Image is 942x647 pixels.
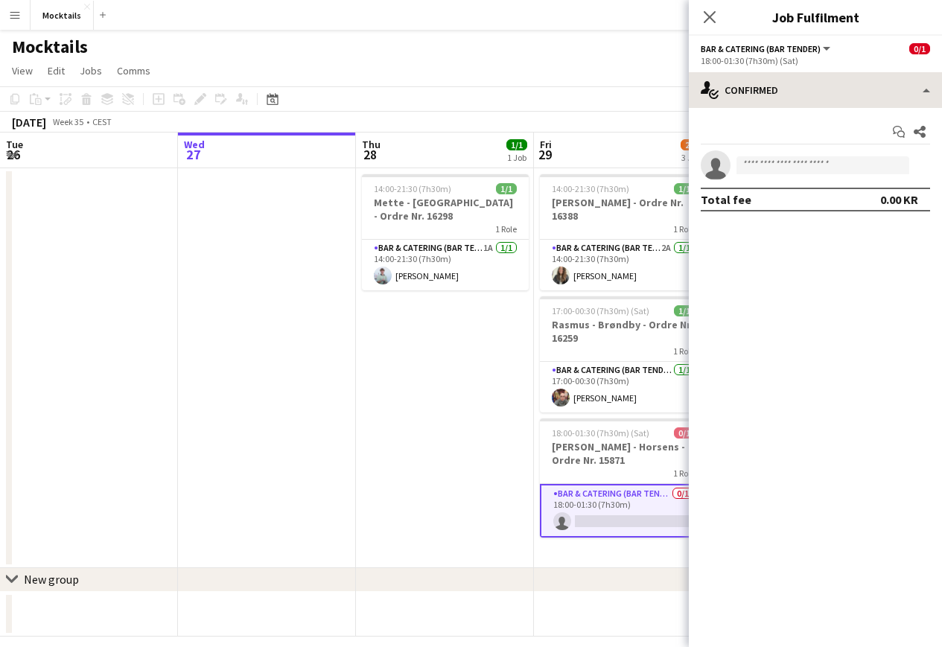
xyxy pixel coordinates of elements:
h3: [PERSON_NAME] - Ordre Nr. 16388 [540,196,707,223]
app-job-card: 17:00-00:30 (7h30m) (Sat)1/1Rasmus - Brøndby - Ordre Nr. 162591 RoleBar & Catering (Bar Tender)1/... [540,296,707,412]
span: 26 [4,146,23,163]
a: View [6,61,39,80]
span: Wed [184,138,205,151]
span: 1 Role [673,345,695,357]
a: Jobs [74,61,108,80]
div: 0.00 KR [880,192,918,207]
div: 18:00-01:30 (7h30m) (Sat) [701,55,930,66]
span: Comms [117,64,150,77]
span: 1/1 [674,305,695,316]
span: 1/1 [496,183,517,194]
span: Tue [6,138,23,151]
span: 29 [538,146,552,163]
span: Edit [48,64,65,77]
app-card-role: Bar & Catering (Bar Tender)2A1/114:00-21:30 (7h30m)[PERSON_NAME] [540,240,707,290]
span: 0/1 [909,43,930,54]
span: 0/1 [674,427,695,439]
span: Fri [540,138,552,151]
h1: Mocktails [12,36,88,58]
app-job-card: 18:00-01:30 (7h30m) (Sat)0/1[PERSON_NAME] - Horsens - Ordre Nr. 158711 RoleBar & Catering (Bar Te... [540,418,707,538]
button: Bar & Catering (Bar Tender) [701,43,833,54]
app-job-card: 14:00-21:30 (7h30m)1/1Mette - [GEOGRAPHIC_DATA] - Ordre Nr. 162981 RoleBar & Catering (Bar Tender... [362,174,529,290]
span: 27 [182,146,205,163]
h3: Mette - [GEOGRAPHIC_DATA] - Ordre Nr. 16298 [362,196,529,223]
span: Week 35 [49,116,86,127]
div: New group [24,572,79,587]
div: 1 Job [507,152,526,163]
app-card-role: Bar & Catering (Bar Tender)1/117:00-00:30 (7h30m)[PERSON_NAME] [540,362,707,412]
span: 14:00-21:30 (7h30m) [374,183,451,194]
span: Thu [362,138,381,151]
span: 28 [360,146,381,163]
button: Mocktails [31,1,94,30]
a: Edit [42,61,71,80]
app-card-role: Bar & Catering (Bar Tender)0/118:00-01:30 (7h30m) [540,484,707,538]
span: 1 Role [673,468,695,479]
span: 18:00-01:30 (7h30m) (Sat) [552,427,649,439]
span: 2/3 [681,139,701,150]
span: 1/1 [674,183,695,194]
span: View [12,64,33,77]
div: Total fee [701,192,751,207]
h3: [PERSON_NAME] - Horsens - Ordre Nr. 15871 [540,440,707,467]
h3: Job Fulfilment [689,7,942,27]
span: 14:00-21:30 (7h30m) [552,183,629,194]
h3: Rasmus - Brøndby - Ordre Nr. 16259 [540,318,707,345]
span: Jobs [80,64,102,77]
span: 1 Role [495,223,517,235]
span: 17:00-00:30 (7h30m) (Sat) [552,305,649,316]
a: Comms [111,61,156,80]
div: [DATE] [12,115,46,130]
div: 3 Jobs [681,152,704,163]
app-card-role: Bar & Catering (Bar Tender)1A1/114:00-21:30 (7h30m)[PERSON_NAME] [362,240,529,290]
div: Confirmed [689,72,942,108]
span: 1/1 [506,139,527,150]
span: Bar & Catering (Bar Tender) [701,43,821,54]
span: 1 Role [673,223,695,235]
app-job-card: 14:00-21:30 (7h30m)1/1[PERSON_NAME] - Ordre Nr. 163881 RoleBar & Catering (Bar Tender)2A1/114:00-... [540,174,707,290]
div: CEST [92,116,112,127]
